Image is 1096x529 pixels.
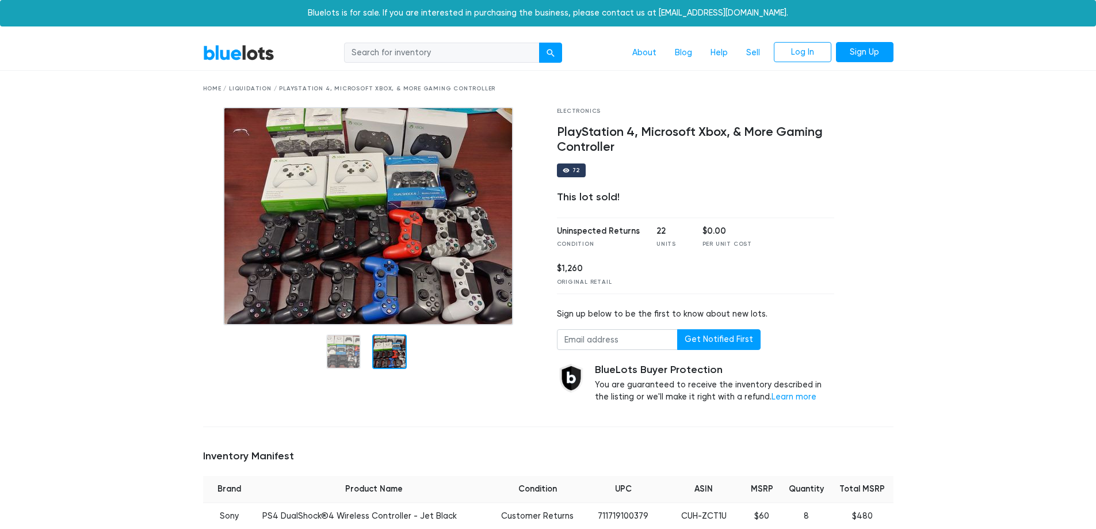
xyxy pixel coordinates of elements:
input: Email address [557,329,678,350]
div: Sign up below to be the first to know about new lots. [557,308,835,321]
th: Condition [492,476,582,503]
div: Units [656,240,685,249]
a: Sell [737,42,769,64]
th: Total MSRP [831,476,893,503]
th: Brand [203,476,255,503]
img: KakaoTalk_20190313_161839505.jpg [223,107,513,325]
div: Per Unit Cost [702,240,752,249]
a: BlueLots [203,44,274,61]
th: Quantity [781,476,831,503]
a: Learn more [772,392,816,402]
a: Blog [666,42,701,64]
th: UPC [582,476,664,503]
input: Search for inventory [344,43,540,63]
h4: PlayStation 4, Microsoft Xbox, & More Gaming Controller [557,125,835,155]
th: ASIN [665,476,743,503]
div: $0.00 [702,225,752,238]
a: Log In [774,42,831,63]
div: Condition [557,240,640,249]
a: About [623,42,666,64]
div: Original Retail [557,278,612,287]
th: Product Name [255,476,492,503]
div: This lot sold! [557,191,835,204]
div: 72 [572,168,581,173]
div: $1,260 [557,262,612,275]
img: buyer_protection_shield-3b65640a83011c7d3ede35a8e5a80bfdfaa6a97447f0071c1475b91a4b0b3d01.png [557,364,586,393]
h5: BlueLots Buyer Protection [595,364,835,376]
div: Electronics [557,107,835,116]
th: MSRP [743,476,781,503]
div: Uninspected Returns [557,225,640,238]
a: Sign Up [836,42,893,63]
div: 22 [656,225,685,238]
div: Home / Liquidation / PlayStation 4, Microsoft Xbox, & More Gaming Controller [203,85,893,93]
button: Get Notified First [677,329,761,350]
h5: Inventory Manifest [203,450,893,463]
div: You are guaranteed to receive the inventory described in the listing or we'll make it right with ... [595,364,835,404]
a: Help [701,42,737,64]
